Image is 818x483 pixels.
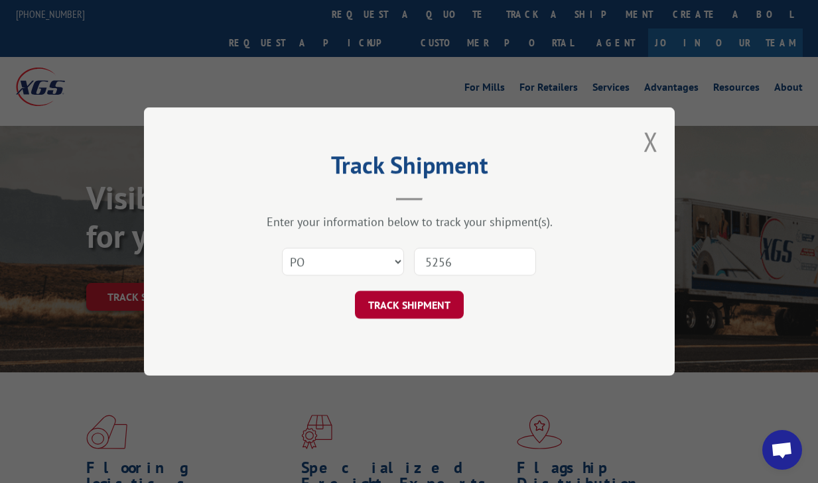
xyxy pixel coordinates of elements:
[355,291,464,319] button: TRACK SHIPMENT
[644,124,658,159] button: Close modal
[210,156,608,181] h2: Track Shipment
[762,430,802,470] div: Open chat
[210,214,608,229] div: Enter your information below to track your shipment(s).
[414,248,536,276] input: Number(s)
